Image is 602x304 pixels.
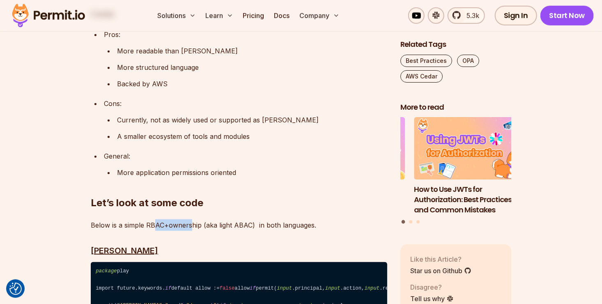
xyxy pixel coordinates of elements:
span: false [220,286,235,291]
button: Consent Preferences [9,283,22,295]
h2: Related Tags [400,39,511,50]
img: A Guide to Bearer Tokens: JWT vs. Opaque Tokens [294,117,405,180]
a: AWS Cedar [400,70,443,83]
a: Sign In [495,6,537,25]
span: input [277,286,292,291]
u: [PERSON_NAME]⁠ [91,246,158,256]
p: A smaller ecosystem of tools and modules [117,131,387,142]
p: More readable than [PERSON_NAME] [117,45,387,57]
p: More structured language [117,62,387,73]
p: General: [104,150,387,162]
li: 3 of 3 [294,117,405,215]
p: Like this Article? [410,254,471,264]
button: Go to slide 1 [402,220,405,224]
a: Best Practices [400,55,452,67]
img: Permit logo [8,2,89,30]
p: Disagree? [410,282,454,292]
span: package [96,268,117,274]
a: Star us on Github [410,266,471,276]
span: 5.3k [462,11,479,21]
div: Posts [400,117,511,225]
p: Pros: [104,29,387,40]
li: 1 of 3 [414,117,525,215]
a: Docs [271,7,293,24]
a: Tell us why [410,294,454,304]
h3: How to Use JWTs for Authorization: Best Practices and Common Mistakes [414,184,525,215]
h2: Let’s look at some code [91,164,387,210]
p: Cons: [104,98,387,109]
span: if [250,286,256,291]
p: Backed by AWS [117,78,387,90]
a: OPA [457,55,479,67]
a: Pricing [240,7,268,24]
img: How to Use JWTs for Authorization: Best Practices and Common Mistakes [414,117,525,180]
img: Revisit consent button [9,283,22,295]
a: Start Now [540,6,594,25]
button: Solutions [154,7,199,24]
button: Learn [202,7,237,24]
a: 5.3k [448,7,485,24]
h3: A Guide to Bearer Tokens: JWT vs. Opaque Tokens [294,184,405,205]
p: Below is a simple RBAC+ownership (aka light ABAC) in both languages. [91,219,387,231]
button: Go to slide 3 [416,220,420,223]
p: Currently, not as widely used or supported as [PERSON_NAME] [117,114,387,126]
span: if [165,286,171,291]
button: Go to slide 2 [409,220,412,223]
button: Company [296,7,343,24]
span: input [365,286,380,291]
h2: More to read [400,102,511,113]
span: input [325,286,340,291]
p: More application permissions oriented [117,167,387,178]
